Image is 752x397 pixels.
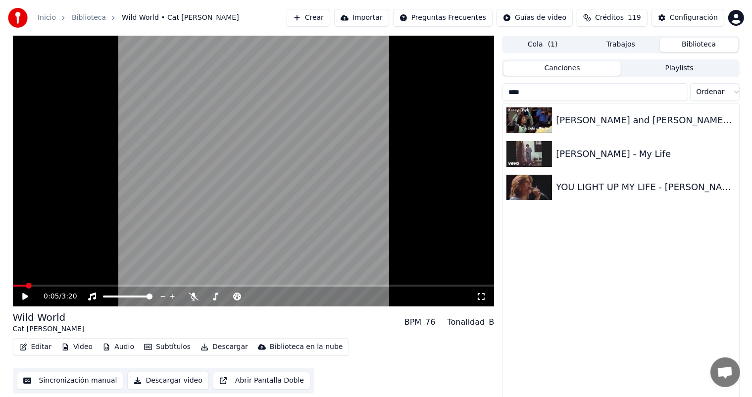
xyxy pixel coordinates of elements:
[270,342,343,352] div: Biblioteca en la nube
[548,40,558,50] span: ( 1 )
[57,340,97,354] button: Video
[44,292,67,301] div: /
[503,38,582,52] button: Cola
[697,87,725,97] span: Ordenar
[15,340,55,354] button: Editar
[497,9,573,27] button: Guías de video
[425,316,435,328] div: 76
[44,292,59,301] span: 0:05
[13,310,85,324] div: Wild World
[17,372,124,390] button: Sincronización manual
[577,9,648,27] button: Créditos119
[670,13,718,23] div: Configuración
[213,372,310,390] button: Abrir Pantalla Doble
[448,316,485,328] div: Tonalidad
[38,13,239,23] nav: breadcrumb
[404,316,421,328] div: BPM
[710,357,740,387] a: Chat abierto
[660,38,738,52] button: Biblioteca
[595,13,624,23] span: Créditos
[556,147,735,161] div: [PERSON_NAME] - My Life
[61,292,77,301] span: 3:20
[99,340,138,354] button: Audio
[72,13,106,23] a: Biblioteca
[122,13,239,23] span: Wild World • Cat [PERSON_NAME]
[556,113,735,127] div: [PERSON_NAME] and [PERSON_NAME] - You Light Up My Life
[582,38,660,52] button: Trabajos
[556,180,735,194] div: YOU LIGHT UP MY LIFE - [PERSON_NAME] ORIGINAL SUBTITULADA ESPANOL EXCELENTE !!!
[489,316,494,328] div: B
[127,372,208,390] button: Descargar video
[393,9,493,27] button: Preguntas Frecuentes
[621,61,738,76] button: Playlists
[13,324,85,334] div: Cat [PERSON_NAME]
[334,9,389,27] button: Importar
[628,13,641,23] span: 119
[503,61,621,76] button: Canciones
[197,340,252,354] button: Descargar
[652,9,724,27] button: Configuración
[38,13,56,23] a: Inicio
[8,8,28,28] img: youka
[140,340,195,354] button: Subtítulos
[287,9,330,27] button: Crear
